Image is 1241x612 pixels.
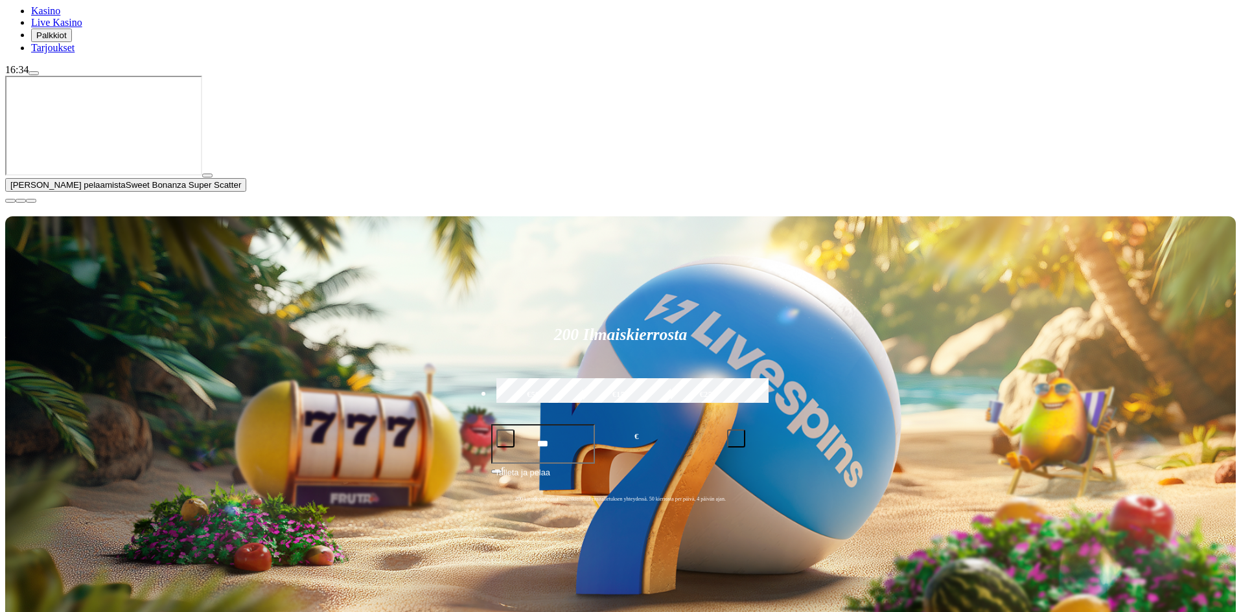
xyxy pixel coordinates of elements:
[502,465,505,473] span: €
[727,429,745,448] button: plus icon
[29,71,39,75] button: menu
[491,466,750,490] button: Talleta ja pelaa
[667,376,748,414] label: €250
[5,178,246,192] button: [PERSON_NAME] pelaamistaSweet Bonanza Super Scatter
[634,431,638,443] span: €
[26,199,36,203] button: fullscreen icon
[5,5,1236,54] nav: Main menu
[5,76,202,176] iframe: Sweet Bonanza Super Scatter
[493,376,574,414] label: €50
[5,199,16,203] button: close icon
[496,429,515,448] button: minus icon
[10,180,126,190] span: [PERSON_NAME] pelaamista
[31,17,82,28] a: Live Kasino
[31,28,72,42] button: Palkkiot
[16,199,26,203] button: chevron-down icon
[495,466,550,490] span: Talleta ja pelaa
[5,64,29,75] span: 16:34
[31,5,60,16] a: Kasino
[202,174,213,177] button: play icon
[31,42,75,53] a: Tarjoukset
[126,180,242,190] span: Sweet Bonanza Super Scatter
[36,30,67,40] span: Palkkiot
[580,376,660,414] label: €150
